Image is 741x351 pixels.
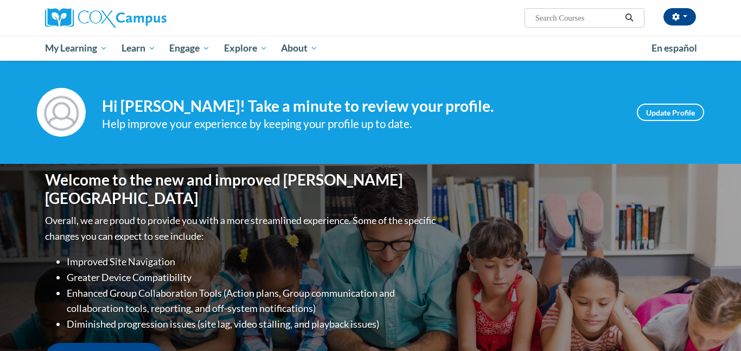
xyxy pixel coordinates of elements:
[45,213,438,244] p: Overall, we are proud to provide you with a more streamlined experience. Some of the specific cha...
[637,104,704,121] a: Update Profile
[274,36,325,61] a: About
[102,115,621,133] div: Help improve your experience by keeping your profile up to date.
[67,316,438,332] li: Diminished progression issues (site lag, video stalling, and playback issues)
[644,37,704,60] a: En español
[698,308,732,342] iframe: Button to launch messaging window
[534,11,621,24] input: Search Courses
[217,36,274,61] a: Explore
[102,97,621,116] h4: Hi [PERSON_NAME]! Take a minute to review your profile.
[621,11,637,24] button: Search
[67,254,438,270] li: Improved Site Navigation
[45,8,251,28] a: Cox Campus
[38,36,114,61] a: My Learning
[169,42,210,55] span: Engage
[224,42,267,55] span: Explore
[162,36,217,61] a: Engage
[45,8,167,28] img: Cox Campus
[45,42,107,55] span: My Learning
[29,36,712,61] div: Main menu
[67,270,438,285] li: Greater Device Compatibility
[281,42,318,55] span: About
[67,285,438,317] li: Enhanced Group Collaboration Tools (Action plans, Group communication and collaboration tools, re...
[651,42,697,54] span: En español
[45,171,438,207] h1: Welcome to the new and improved [PERSON_NAME][GEOGRAPHIC_DATA]
[122,42,156,55] span: Learn
[114,36,163,61] a: Learn
[37,88,86,137] img: Profile Image
[663,8,696,25] button: Account Settings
